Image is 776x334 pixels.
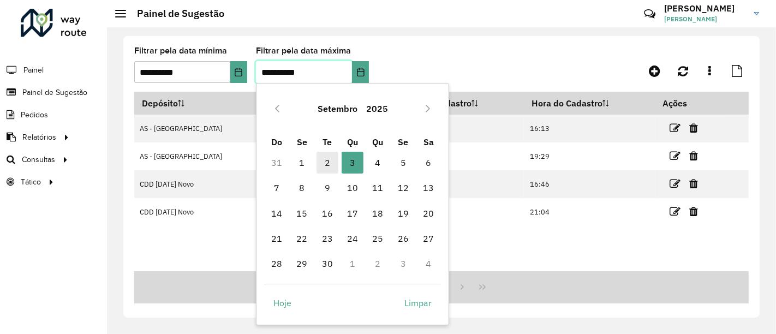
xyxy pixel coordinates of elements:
[315,175,340,200] td: 9
[392,177,414,199] span: 12
[342,228,363,249] span: 24
[393,115,524,142] td: [DATE]
[291,177,313,199] span: 8
[317,202,338,224] span: 16
[524,115,655,142] td: 16:13
[317,177,338,199] span: 9
[264,292,301,314] button: Hoje
[342,202,363,224] span: 17
[22,154,55,165] span: Consultas
[393,170,524,198] td: [DATE]
[291,253,313,275] span: 29
[417,152,439,174] span: 6
[291,152,313,174] span: 1
[416,251,441,276] td: 4
[297,136,307,147] span: Se
[342,152,363,174] span: 3
[134,198,267,226] td: CDD [DATE] Novo
[392,228,414,249] span: 26
[524,92,655,115] th: Hora do Cadastro
[524,198,655,226] td: 21:04
[423,136,434,147] span: Sa
[365,226,390,251] td: 25
[266,177,288,199] span: 7
[340,175,365,200] td: 10
[664,14,746,24] span: [PERSON_NAME]
[23,64,44,76] span: Painel
[273,296,291,309] span: Hoje
[291,228,313,249] span: 22
[266,228,288,249] span: 21
[264,226,289,251] td: 21
[134,92,267,115] th: Depósito
[391,175,416,200] td: 12
[367,177,389,199] span: 11
[392,202,414,224] span: 19
[256,83,449,325] div: Choose Date
[391,200,416,225] td: 19
[134,170,267,198] td: CDD [DATE] Novo
[266,202,288,224] span: 14
[392,152,414,174] span: 5
[416,226,441,251] td: 27
[367,202,389,224] span: 18
[655,92,721,115] th: Ações
[21,109,48,121] span: Pedidos
[367,228,389,249] span: 25
[395,292,441,314] button: Limpar
[289,175,314,200] td: 8
[340,251,365,276] td: 1
[264,251,289,276] td: 28
[524,170,655,198] td: 16:46
[317,253,338,275] span: 30
[291,202,313,224] span: 15
[391,251,416,276] td: 3
[404,296,432,309] span: Limpar
[393,198,524,226] td: [DATE]
[664,3,746,14] h3: [PERSON_NAME]
[271,136,282,147] span: Do
[352,61,369,83] button: Choose Date
[126,8,224,20] h2: Painel de Sugestão
[393,142,524,170] td: [DATE]
[416,175,441,200] td: 13
[289,226,314,251] td: 22
[264,175,289,200] td: 7
[638,2,661,26] a: Contato Rápido
[289,251,314,276] td: 29
[524,142,655,170] td: 19:29
[365,200,390,225] td: 18
[365,251,390,276] td: 2
[22,87,87,98] span: Painel de Sugestão
[317,152,338,174] span: 2
[398,136,408,147] span: Se
[134,142,267,170] td: AS - [GEOGRAPHIC_DATA]
[393,92,524,115] th: Data do Cadastro
[266,253,288,275] span: 28
[256,44,351,57] label: Filtrar pela data máxima
[264,150,289,175] td: 31
[367,152,389,174] span: 4
[313,96,362,122] button: Choose Month
[416,200,441,225] td: 20
[689,148,698,163] a: Excluir
[21,176,41,188] span: Tático
[689,176,698,191] a: Excluir
[340,200,365,225] td: 17
[365,175,390,200] td: 11
[134,44,227,57] label: Filtrar pela data mínima
[315,226,340,251] td: 23
[340,226,365,251] td: 24
[417,202,439,224] span: 20
[340,150,365,175] td: 3
[416,150,441,175] td: 6
[317,228,338,249] span: 23
[419,100,437,117] button: Next Month
[315,200,340,225] td: 16
[342,177,363,199] span: 10
[323,136,332,147] span: Te
[670,176,681,191] a: Editar
[22,132,56,143] span: Relatórios
[391,226,416,251] td: 26
[315,251,340,276] td: 30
